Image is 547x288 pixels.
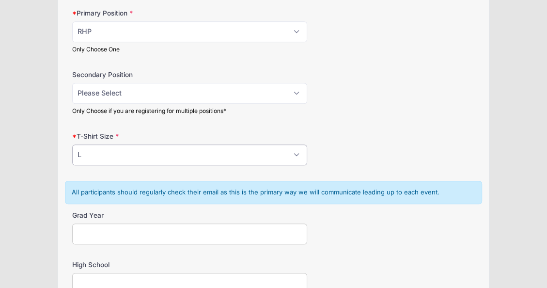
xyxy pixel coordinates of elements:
[72,260,206,270] label: High School
[72,45,307,54] div: Only Choose One
[72,210,206,220] label: Grad Year
[72,8,206,18] label: Primary Position
[72,107,307,115] div: Only Choose if you are registering for multiple positions*
[72,70,206,80] label: Secondary Position
[65,181,482,204] div: All participants should regularly check their email as this is the primary way we will communicat...
[72,131,206,141] label: T-Shirt Size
